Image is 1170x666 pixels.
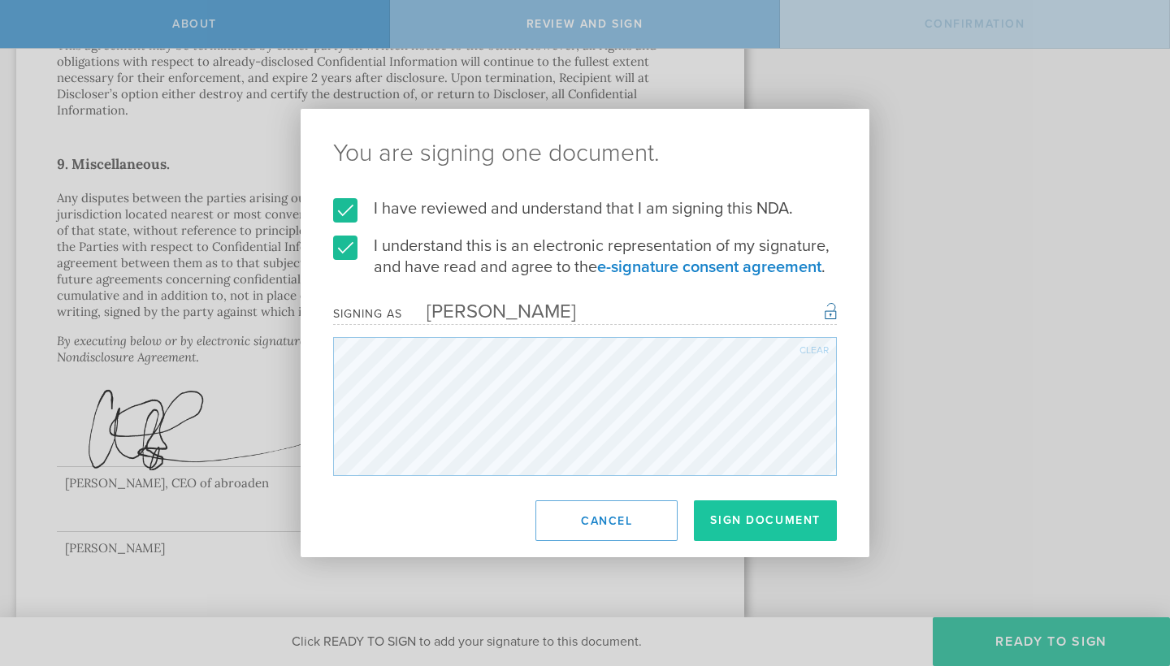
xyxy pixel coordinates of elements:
[597,257,821,277] a: e-signature consent agreement
[694,500,837,541] button: Sign Document
[402,300,576,323] div: [PERSON_NAME]
[333,307,402,321] div: Signing as
[535,500,678,541] button: Cancel
[333,141,837,166] ng-pluralize: You are signing one document.
[333,236,837,278] label: I understand this is an electronic representation of my signature, and have read and agree to the .
[333,198,837,219] label: I have reviewed and understand that I am signing this NDA.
